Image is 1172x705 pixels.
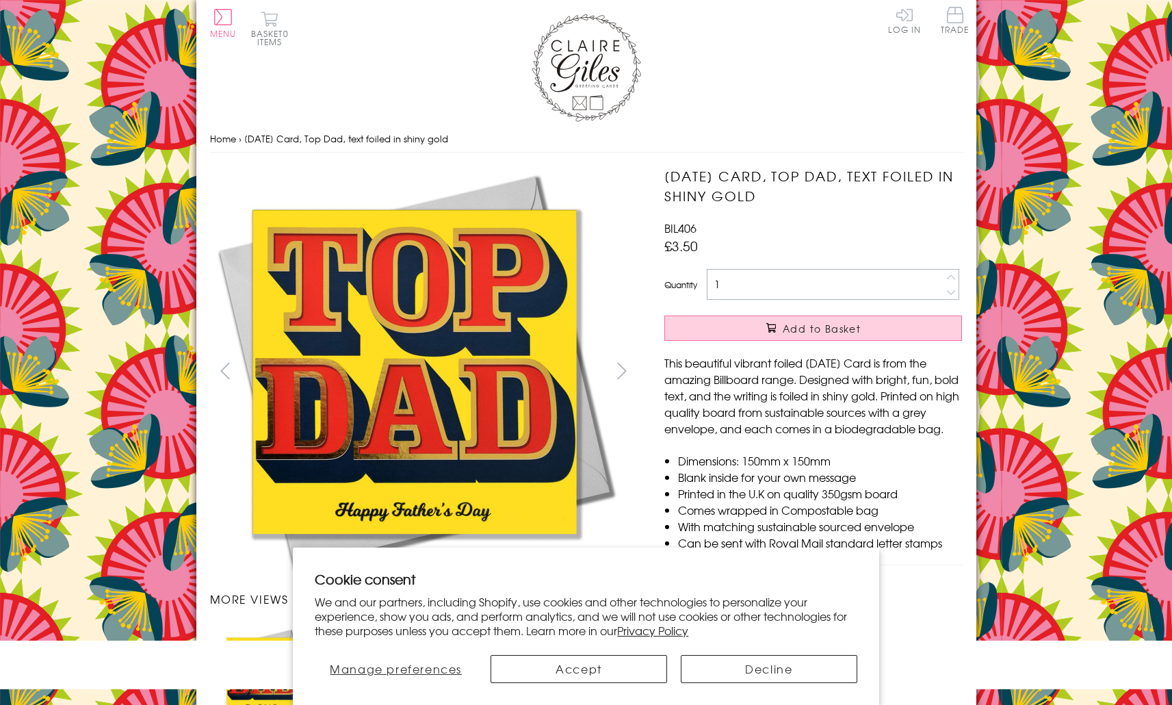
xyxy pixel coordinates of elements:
h3: More views [210,591,638,607]
a: Privacy Policy [617,622,688,639]
button: Basket0 items [251,11,289,46]
span: BIL406 [664,220,696,236]
img: Claire Giles Greetings Cards [532,14,641,122]
a: Log In [888,7,921,34]
span: Trade [941,7,969,34]
h1: [DATE] Card, Top Dad, text foiled in shiny gold [664,166,962,206]
span: Menu [210,27,237,40]
span: Add to Basket [783,322,861,335]
li: Printed in the U.K on quality 350gsm board [678,485,962,502]
h2: Cookie consent [315,569,857,589]
img: Father's Day Card, Top Dad, text foiled in shiny gold [209,166,620,577]
button: Accept [491,655,667,683]
li: With matching sustainable sourced envelope [678,518,962,535]
li: Can be sent with Royal Mail standard letter stamps [678,535,962,551]
span: › [239,132,242,145]
a: Home [210,132,236,145]
button: Manage preferences [315,655,477,683]
span: £3.50 [664,236,698,255]
label: Quantity [664,279,697,291]
p: This beautiful vibrant foiled [DATE] Card is from the amazing Billboard range. Designed with brig... [664,355,962,437]
button: Decline [681,655,857,683]
nav: breadcrumbs [210,125,963,153]
p: We and our partners, including Shopify, use cookies and other technologies to personalize your ex... [315,595,857,637]
button: Menu [210,9,237,38]
button: next [606,355,637,386]
img: Father's Day Card, Top Dad, text foiled in shiny gold [637,166,1047,577]
span: 0 items [257,27,289,48]
button: Add to Basket [664,316,962,341]
li: Blank inside for your own message [678,469,962,485]
a: Trade [941,7,969,36]
span: Manage preferences [330,661,462,677]
button: prev [210,355,241,386]
li: Dimensions: 150mm x 150mm [678,452,962,469]
li: Comes wrapped in Compostable bag [678,502,962,518]
span: [DATE] Card, Top Dad, text foiled in shiny gold [244,132,448,145]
